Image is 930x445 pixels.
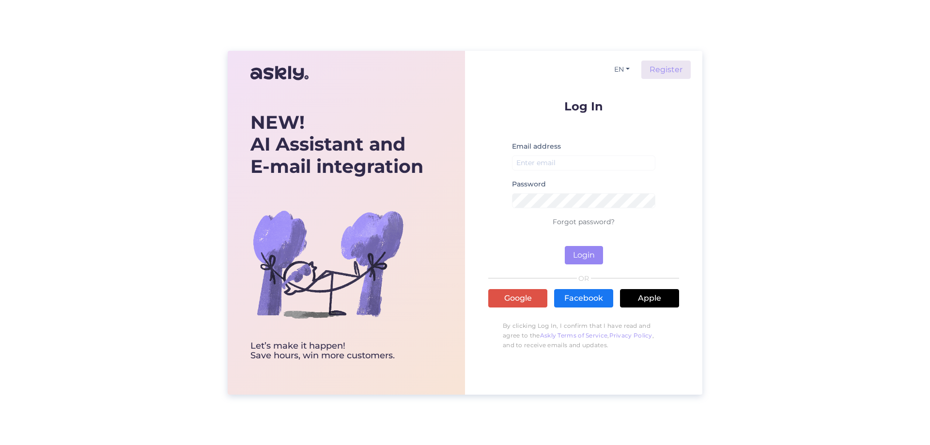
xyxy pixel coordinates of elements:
[554,289,613,307] a: Facebook
[641,61,691,79] a: Register
[540,332,608,339] a: Askly Terms of Service
[620,289,679,307] a: Apple
[512,179,546,189] label: Password
[488,289,547,307] a: Google
[250,61,309,85] img: Askly
[553,217,615,226] a: Forgot password?
[577,275,591,282] span: OR
[512,155,655,170] input: Enter email
[609,332,652,339] a: Privacy Policy
[250,341,423,361] div: Let’s make it happen! Save hours, win more customers.
[512,141,561,152] label: Email address
[250,186,405,341] img: bg-askly
[250,111,305,134] b: NEW!
[250,111,423,178] div: AI Assistant and E-mail integration
[565,246,603,264] button: Login
[488,100,679,112] p: Log In
[488,316,679,355] p: By clicking Log In, I confirm that I have read and agree to the , , and to receive emails and upd...
[610,62,634,77] button: EN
